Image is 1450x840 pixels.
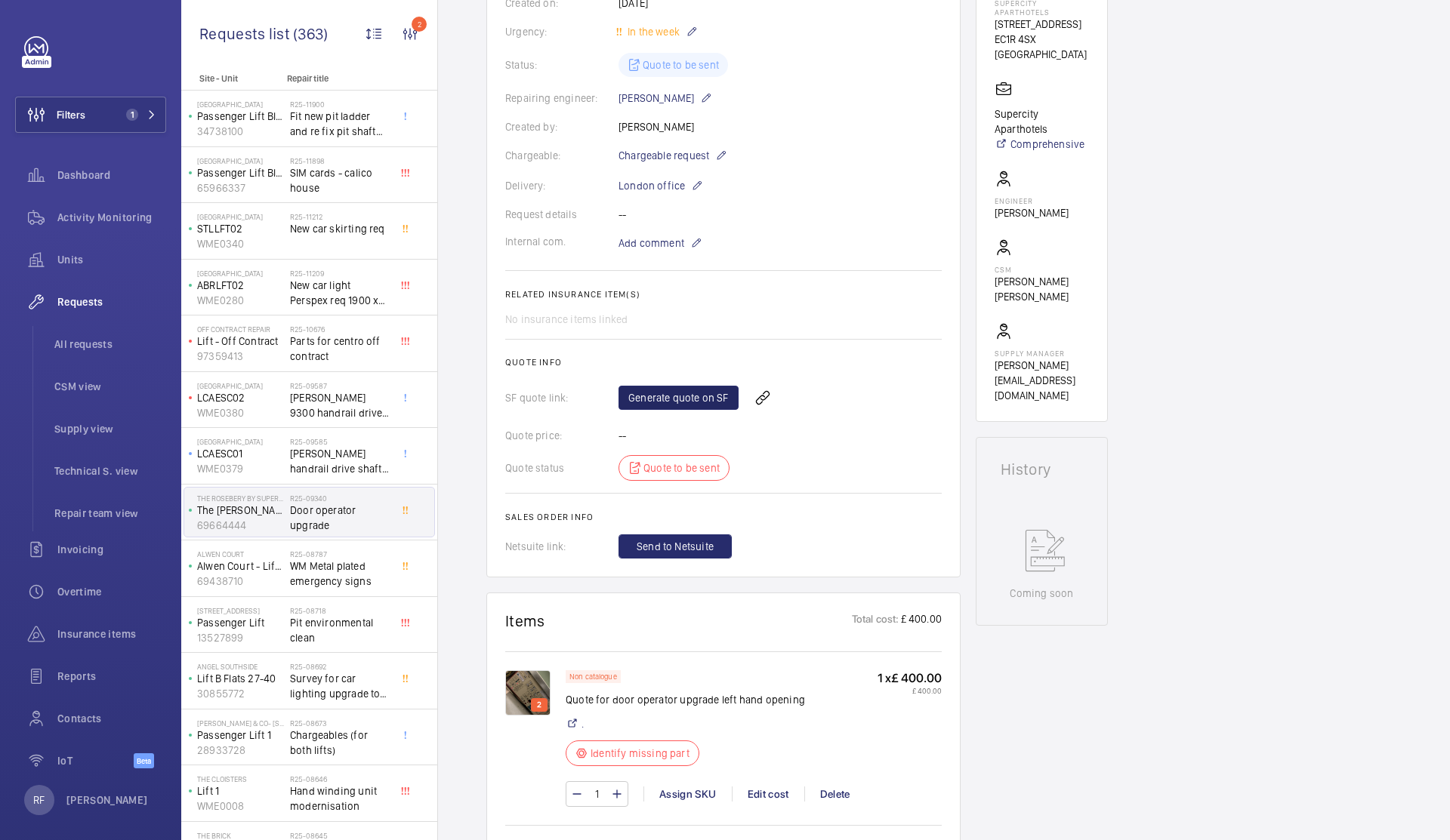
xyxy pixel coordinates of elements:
p: Total cost: [852,611,899,630]
span: Contacts [57,711,166,726]
button: Filters1 [15,97,166,133]
a: . [582,716,584,731]
span: All requests [54,337,166,352]
p: LCAESC01 [197,446,284,461]
span: Filters [57,107,85,122]
p: LCAESC02 [197,390,284,405]
h2: R25-11900 [290,100,390,109]
span: Requests [57,294,166,309]
p: Passenger Lift Block B [197,109,284,124]
span: Fit new pit ladder and re fix pit shaft light to the wall [290,109,390,139]
p: Alwen Court - Lift 1 [197,558,284,574]
div: Delete [804,786,865,802]
span: WM Metal plated emergency signs [290,558,390,589]
p: Lift 1 [197,783,284,798]
a: Comprehensive [995,137,1089,152]
span: Requests list [199,24,293,43]
p: Identify missing part [591,746,690,761]
p: [STREET_ADDRESS] [995,17,1089,32]
span: Survey for car lighting upgrade to LEDs x5 units. [290,671,390,701]
span: Send to Netsuite [637,539,714,554]
span: Door operator upgrade [290,503,390,533]
p: 28933728 [197,743,284,758]
p: CSM [995,265,1089,274]
p: Lift B Flats 27-40 [197,671,284,686]
span: Overtime [57,584,166,599]
span: Add comment [619,235,684,251]
p: The Brick [197,831,284,840]
p: WME0008 [197,798,284,814]
span: [PERSON_NAME] 9300 handrail drive shaft, handrail chain, bearings & main shaft handrail sprocket [290,390,390,420]
span: In the week [625,26,680,38]
p: [PERSON_NAME] [66,792,148,808]
span: Dashboard [57,168,166,183]
p: 65966337 [197,180,284,195]
p: [PERSON_NAME] [995,205,1069,220]
p: Alwen Court [197,549,284,558]
p: Supply manager [995,349,1089,358]
p: 69438710 [197,574,284,589]
span: Reports [57,669,166,684]
p: Quote for door operator upgrade left hand opening [566,692,805,707]
p: WME0340 [197,236,284,251]
p: WME0379 [197,461,284,476]
h2: R25-09340 [290,494,390,503]
p: Engineer [995,196,1069,205]
p: Passenger Lift [197,615,284,630]
span: IoT [57,753,134,768]
h2: R25-08718 [290,606,390,615]
h2: Related insurance item(s) [505,289,942,300]
p: Lift - Off Contract [197,334,284,349]
h2: R25-11898 [290,156,390,165]
p: Coming soon [1010,586,1073,601]
h2: R25-08787 [290,549,390,558]
span: Pit environmental clean [290,615,390,645]
span: Activity Monitoring [57,210,166,225]
span: [PERSON_NAME] handrail drive shaft, handrail chain & main handrail sprocket [290,446,390,476]
p: Repair title [287,73,387,84]
p: [PERSON_NAME] [619,89,712,107]
p: 13527899 [197,630,284,645]
p: Passenger Lift 1 [197,728,284,743]
span: Units [57,252,166,267]
p: [PERSON_NAME] & Co- [STREET_ADDRESS] [197,718,284,728]
p: 30855772 [197,686,284,701]
p: Angel Southside [197,662,284,671]
h2: Sales order info [505,512,942,522]
img: 1752141507398-41bb39c5-06c3-45c2-a846-bbc0758a339c [505,670,551,715]
h2: R25-11209 [290,269,390,278]
p: WME0380 [197,405,284,420]
h2: R25-10676 [290,325,390,334]
p: 97359413 [197,349,284,364]
span: SIM cards - calico house [290,165,390,195]
p: [PERSON_NAME] [PERSON_NAME] [995,274,1089,304]
p: [GEOGRAPHIC_DATA] [197,437,284,446]
p: RF [33,792,45,808]
p: London office [619,177,703,195]
span: Parts for centro off contract [290,334,390,364]
p: Supercity Aparthotels [995,106,1089,137]
span: New car skirting req [290,221,390,236]
p: STLLFT02 [197,221,284,236]
p: The Rosebery by Supercity Aparthotels [197,494,284,503]
p: WME0280 [197,293,284,308]
p: [STREET_ADDRESS] [197,606,284,615]
h2: R25-08646 [290,774,390,783]
p: Off Contract Repair [197,325,284,334]
p: 2 [534,698,545,712]
div: Assign SKU [643,786,732,802]
div: Edit cost [732,786,804,802]
p: [GEOGRAPHIC_DATA] [197,212,284,221]
p: [GEOGRAPHIC_DATA] [197,269,284,278]
p: [GEOGRAPHIC_DATA] [197,156,284,165]
span: Chargeables (for both lifts) [290,728,390,758]
h2: R25-08692 [290,662,390,671]
p: [GEOGRAPHIC_DATA] [197,381,284,390]
h2: R25-08673 [290,718,390,728]
p: EC1R 4SX [GEOGRAPHIC_DATA] [995,32,1089,62]
span: Insurance items [57,626,166,642]
span: Beta [134,753,154,768]
h1: History [1001,462,1083,477]
p: ABRLFT02 [197,278,284,293]
span: Hand winding unit modernisation [290,783,390,814]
